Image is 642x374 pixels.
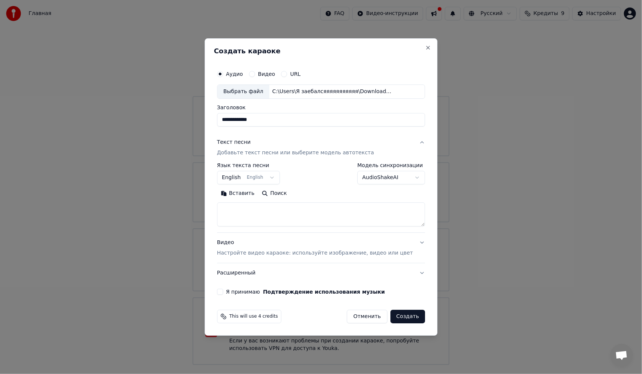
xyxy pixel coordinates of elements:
label: Аудио [226,71,243,77]
div: Текст песни [217,139,251,146]
button: Текст песниДобавьте текст песни или выберите модель автотекста [217,133,425,163]
button: Я принимаю [263,289,385,294]
p: Добавьте текст песни или выберите модель автотекста [217,149,374,157]
label: Я принимаю [226,289,385,294]
button: ВидеоНастройте видео караоке: используйте изображение, видео или цвет [217,233,425,263]
button: Поиск [258,187,291,199]
div: Текст песниДобавьте текст песни или выберите модель автотекста [217,163,425,232]
h2: Создать караоке [214,48,428,54]
button: Вставить [217,187,258,199]
p: Настройте видео караоке: используйте изображение, видео или цвет [217,249,413,257]
label: Видео [258,71,275,77]
div: Выбрать файл [217,85,269,98]
div: C:\Users\Я заебалсяяяяяяяяяяя\Downloads\[PERSON_NAME].mp3 [269,88,397,95]
label: Заголовок [217,105,425,110]
button: Отменить [347,310,387,323]
button: Создать [390,310,425,323]
label: URL [290,71,301,77]
label: Модель синхронизации [357,163,425,168]
label: Язык текста песни [217,163,280,168]
button: Расширенный [217,263,425,283]
span: This will use 4 credits [229,314,278,320]
div: Видео [217,239,413,257]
